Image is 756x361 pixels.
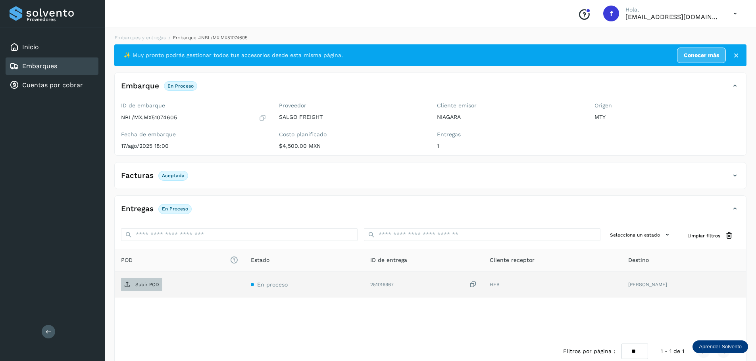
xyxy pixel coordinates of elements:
div: Aprender Solvento [693,340,748,353]
a: Inicio [22,43,39,51]
label: Entregas [437,131,582,138]
label: Costo planificado [279,131,424,138]
label: Cliente emisor [437,102,582,109]
span: Filtros por página : [563,347,615,355]
td: [PERSON_NAME] [622,271,746,298]
label: Origen [594,102,740,109]
p: Aprender Solvento [699,344,742,350]
p: Hola, [625,6,721,13]
label: Proveedor [279,102,424,109]
label: Fecha de embarque [121,131,266,138]
p: Aceptada [162,173,185,178]
span: ID de entrega [370,256,407,264]
p: 1 [437,143,582,149]
span: Estado [251,256,269,264]
p: En proceso [162,206,188,212]
td: HEB [483,271,622,298]
span: Cliente receptor [490,256,535,264]
div: Embarques [6,57,98,75]
div: 251016967 [370,281,477,289]
h4: Facturas [121,171,154,180]
p: NIAGARA [437,114,582,120]
p: Proveedores [27,17,95,22]
nav: breadcrumb [114,34,746,41]
p: $4,500.00 MXN [279,143,424,149]
div: FacturasAceptada [115,169,746,189]
div: EmbarqueEn proceso [115,79,746,99]
button: Selecciona un estado [607,228,675,241]
button: Limpiar filtros [681,228,740,243]
span: POD [121,256,238,264]
div: Cuentas por cobrar [6,76,98,94]
p: MTY [594,114,740,120]
div: Inicio [6,38,98,56]
a: Conocer más [677,48,726,63]
p: NBL/MX.MX51074605 [121,114,177,121]
span: ✨ Muy pronto podrás gestionar todos tus accesorios desde esta misma página. [124,51,343,59]
p: 17/ago/2025 18:00 [121,143,266,149]
p: En proceso [167,83,194,89]
p: SALGO FREIGHT [279,114,424,120]
span: Limpiar filtros [687,232,720,239]
span: En proceso [257,281,288,288]
p: Subir POD [135,282,159,287]
span: 1 - 1 de 1 [661,347,684,355]
a: Cuentas por cobrar [22,81,83,89]
span: Destino [628,256,649,264]
p: facturacion@salgofreight.com [625,13,721,21]
h4: Entregas [121,204,154,214]
label: ID de embarque [121,102,266,109]
span: Embarque #NBL/MX.MX51074605 [173,35,248,40]
a: Embarques [22,62,57,70]
button: Subir POD [121,278,162,291]
a: Embarques y entregas [115,35,166,40]
h4: Embarque [121,82,159,91]
div: EntregasEn proceso [115,202,746,222]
